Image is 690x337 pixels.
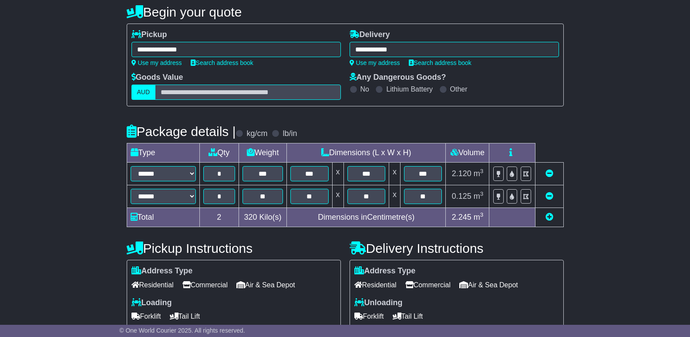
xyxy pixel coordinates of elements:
[480,211,484,218] sup: 3
[182,278,228,292] span: Commercial
[236,278,295,292] span: Air & Sea Depot
[131,85,156,100] label: AUD
[409,59,471,66] a: Search address book
[127,124,236,139] h4: Package details |
[131,310,161,323] span: Forklift
[350,241,564,255] h4: Delivery Instructions
[131,298,172,308] label: Loading
[287,208,446,227] td: Dimensions in Centimetre(s)
[127,143,199,163] td: Type
[446,143,489,163] td: Volume
[474,169,484,178] span: m
[332,185,343,208] td: x
[386,85,433,93] label: Lithium Battery
[131,73,183,82] label: Goods Value
[239,208,287,227] td: Kilo(s)
[131,59,182,66] a: Use my address
[127,5,564,19] h4: Begin your quote
[354,310,384,323] span: Forklift
[283,129,297,139] label: lb/in
[131,278,174,292] span: Residential
[127,241,341,255] h4: Pickup Instructions
[199,143,239,163] td: Qty
[287,143,446,163] td: Dimensions (L x W x H)
[354,278,397,292] span: Residential
[191,59,253,66] a: Search address book
[405,278,451,292] span: Commercial
[389,163,400,185] td: x
[354,298,403,308] label: Unloading
[474,213,484,221] span: m
[119,327,245,334] span: © One World Courier 2025. All rights reserved.
[452,169,471,178] span: 2.120
[545,213,553,221] a: Add new item
[360,85,369,93] label: No
[450,85,468,93] label: Other
[246,129,267,139] label: kg/cm
[393,310,423,323] span: Tail Lift
[131,266,193,276] label: Address Type
[474,192,484,201] span: m
[545,169,553,178] a: Remove this item
[452,213,471,221] span: 2.245
[350,59,400,66] a: Use my address
[480,191,484,197] sup: 3
[170,310,200,323] span: Tail Lift
[350,73,446,82] label: Any Dangerous Goods?
[332,163,343,185] td: x
[199,208,239,227] td: 2
[452,192,471,201] span: 0.125
[244,213,257,221] span: 320
[354,266,416,276] label: Address Type
[459,278,518,292] span: Air & Sea Depot
[389,185,400,208] td: x
[480,168,484,174] sup: 3
[239,143,287,163] td: Weight
[127,208,199,227] td: Total
[131,30,167,40] label: Pickup
[350,30,390,40] label: Delivery
[545,192,553,201] a: Remove this item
